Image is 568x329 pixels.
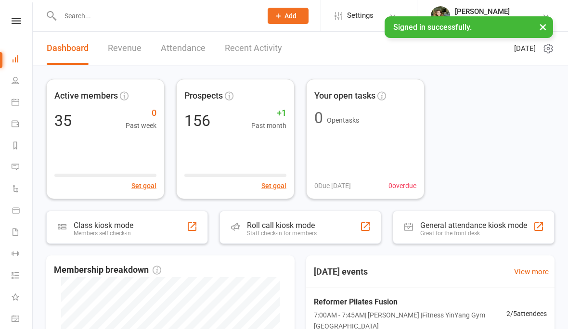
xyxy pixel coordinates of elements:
[393,23,472,32] span: Signed in successfully.
[161,32,206,65] a: Attendance
[284,12,297,20] span: Add
[12,136,33,157] a: Reports
[247,230,317,237] div: Staff check-in for members
[131,180,156,191] button: Set goal
[455,7,542,16] div: [PERSON_NAME]
[54,113,72,128] div: 35
[420,221,527,230] div: General attendance kiosk mode
[54,89,118,103] span: Active members
[54,263,161,277] span: Membership breakdown
[12,287,33,309] a: What's New
[314,89,375,103] span: Your open tasks
[268,8,309,24] button: Add
[314,296,506,308] span: Reformer Pilates Fusion
[314,110,323,126] div: 0
[251,120,286,131] span: Past month
[306,263,375,280] h3: [DATE] events
[314,180,351,191] span: 0 Due [DATE]
[74,221,133,230] div: Class kiosk mode
[184,89,223,103] span: Prospects
[47,32,89,65] a: Dashboard
[388,180,416,191] span: 0 overdue
[261,180,286,191] button: Set goal
[74,230,133,237] div: Members self check-in
[225,32,282,65] a: Recent Activity
[12,71,33,92] a: People
[247,221,317,230] div: Roll call kiosk mode
[108,32,142,65] a: Revenue
[420,230,527,237] div: Great for the front desk
[514,266,549,278] a: View more
[12,114,33,136] a: Payments
[347,5,374,26] span: Settings
[12,201,33,222] a: Product Sales
[327,116,359,124] span: Open tasks
[431,6,450,25] img: thumb_image1684727916.png
[506,308,547,319] span: 2 / 5 attendees
[57,9,255,23] input: Search...
[455,16,542,25] div: Fitness YinYang Charlestown
[126,106,156,120] span: 0
[251,106,286,120] span: +1
[12,92,33,114] a: Calendar
[534,16,552,37] button: ×
[126,120,156,131] span: Past week
[12,49,33,71] a: Dashboard
[184,113,210,128] div: 156
[514,43,536,54] span: [DATE]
